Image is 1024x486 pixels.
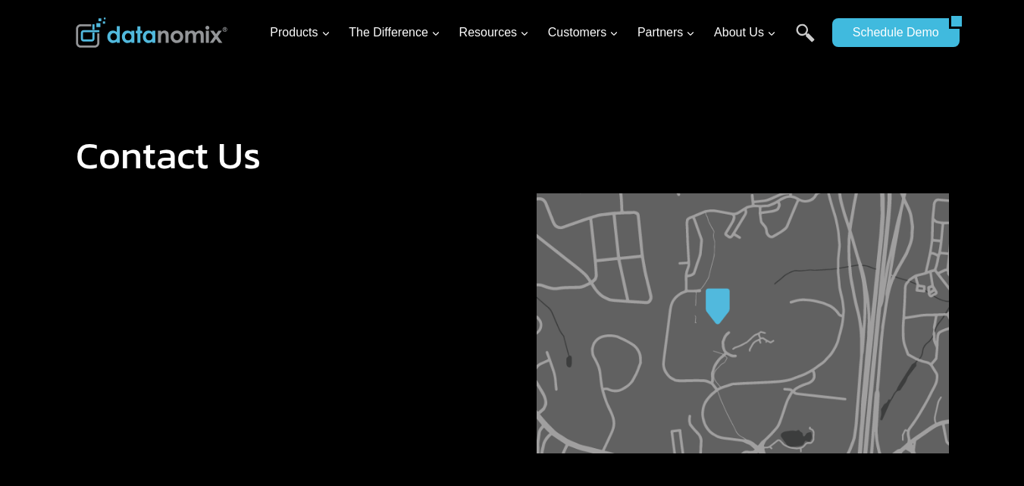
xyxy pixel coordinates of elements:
a: Schedule Demo [832,18,949,47]
span: The Difference [349,23,440,42]
nav: Primary Navigation [264,8,825,58]
span: About Us [714,23,776,42]
span: Partners [637,23,695,42]
span: Customers [548,23,618,42]
span: Resources [459,23,529,42]
img: Datanomix [76,17,227,48]
h1: Contact Us [76,136,949,174]
span: Products [270,23,330,42]
iframe: Form 0 [76,193,488,307]
a: Search [796,24,815,58]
